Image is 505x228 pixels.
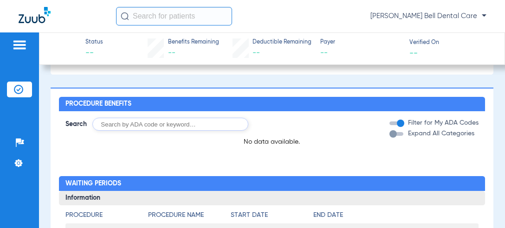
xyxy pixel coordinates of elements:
[409,39,490,47] span: Verified On
[65,210,148,220] h4: Procedure
[370,12,486,21] span: [PERSON_NAME] Bell Dental Care
[85,38,103,47] span: Status
[19,7,51,23] img: Zuub Logo
[121,12,129,20] img: Search Icon
[313,210,479,223] app-breakdown-title: End Date
[92,118,248,131] input: Search by ADA code or keyword…
[409,48,418,57] span: --
[231,210,313,220] h4: Start Date
[85,47,103,59] span: --
[252,49,260,57] span: --
[59,191,486,206] h3: Information
[59,176,486,191] h2: Waiting Periods
[12,39,27,51] img: hamburger-icon
[406,118,479,128] label: Filter for My ADA Codes
[168,49,175,57] span: --
[65,120,87,129] span: Search
[320,38,401,47] span: Payer
[148,210,231,220] h4: Procedure Name
[65,210,148,223] app-breakdown-title: Procedure
[252,38,311,47] span: Deductible Remaining
[148,210,231,223] app-breakdown-title: Procedure Name
[320,47,401,59] span: --
[408,130,474,137] span: Expand All Categories
[168,38,219,47] span: Benefits Remaining
[313,210,479,220] h4: End Date
[116,7,232,25] input: Search for patients
[231,210,313,223] app-breakdown-title: Start Date
[459,184,505,228] iframe: Chat Widget
[59,97,486,112] h2: Procedure Benefits
[59,137,486,146] p: No data available.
